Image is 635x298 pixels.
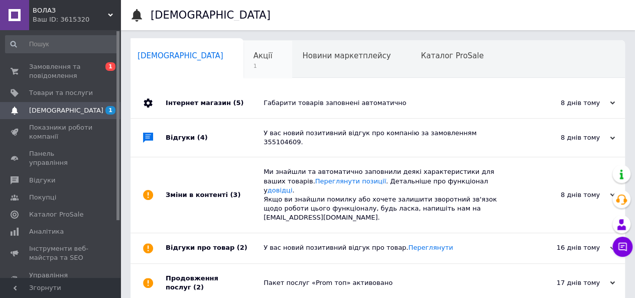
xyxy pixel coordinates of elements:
[29,210,83,219] span: Каталог ProSale
[193,283,204,291] span: (2)
[29,193,56,202] span: Покупці
[197,134,208,141] span: (4)
[268,186,293,194] a: довідці
[29,244,93,262] span: Інструменти веб-майстра та SEO
[29,271,93,289] span: Управління сайтом
[105,62,115,71] span: 1
[253,62,273,70] span: 1
[264,129,515,147] div: У вас новий позитивний відгук про компанію за замовленням 355104609.
[315,177,386,185] a: Переглянути позиції
[105,106,115,115] span: 1
[264,243,515,252] div: У вас новий позитивний відгук про товар.
[264,167,515,222] div: Ми знайшли та автоматично заповнили деякі характеристики для ваших товарів. . Детальніше про функ...
[515,133,615,142] div: 8 днів тому
[264,98,515,108] div: Габарити товарів заповнені автоматично
[33,15,120,24] div: Ваш ID: 3615320
[29,149,93,167] span: Панель управління
[515,243,615,252] div: 16 днів тому
[138,51,223,60] span: [DEMOGRAPHIC_DATA]
[302,51,391,60] span: Новини маркетплейсу
[408,244,453,251] a: Переглянути
[29,176,55,185] span: Відгуки
[166,88,264,118] div: Інтернет магазин
[515,190,615,200] div: 8 днів тому
[515,98,615,108] div: 8 днів тому
[29,62,93,80] span: Замовлення та повідомлення
[421,51,483,60] span: Каталог ProSale
[264,278,515,287] div: Пакет послуг «Prom топ» активовано
[29,106,103,115] span: [DEMOGRAPHIC_DATA]
[166,119,264,157] div: Відгуки
[253,51,273,60] span: Акції
[515,278,615,287] div: 17 днів тому
[29,88,93,97] span: Товари та послуги
[612,237,632,257] button: Чат з покупцем
[5,35,118,53] input: Пошук
[151,9,271,21] h1: [DEMOGRAPHIC_DATA]
[166,157,264,232] div: Зміни в контенті
[29,227,64,236] span: Аналітика
[33,6,108,15] span: ВОЛАЗ
[230,191,240,198] span: (3)
[166,233,264,263] div: Відгуки про товар
[237,244,247,251] span: (2)
[29,123,93,141] span: Показники роботи компанії
[233,99,243,107] span: (5)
